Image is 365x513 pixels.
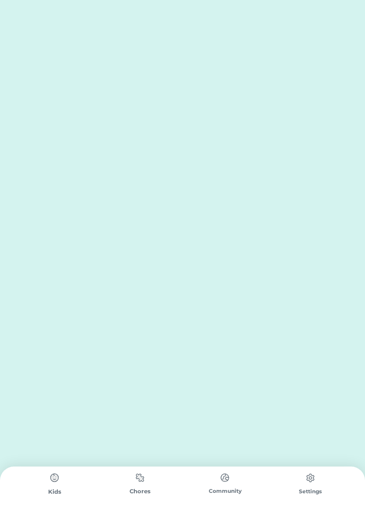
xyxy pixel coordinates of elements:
[46,469,63,487] img: type%3Dchores%2C%20state%3Ddefault.svg
[131,469,149,486] img: type%3Dchores%2C%20state%3Ddefault.svg
[302,469,319,487] img: type%3Dchores%2C%20state%3Ddefault.svg
[268,488,353,495] div: Settings
[98,487,183,496] div: Chores
[12,488,98,496] div: Kids
[182,487,268,495] div: Community
[216,469,234,486] img: type%3Dchores%2C%20state%3Ddefault.svg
